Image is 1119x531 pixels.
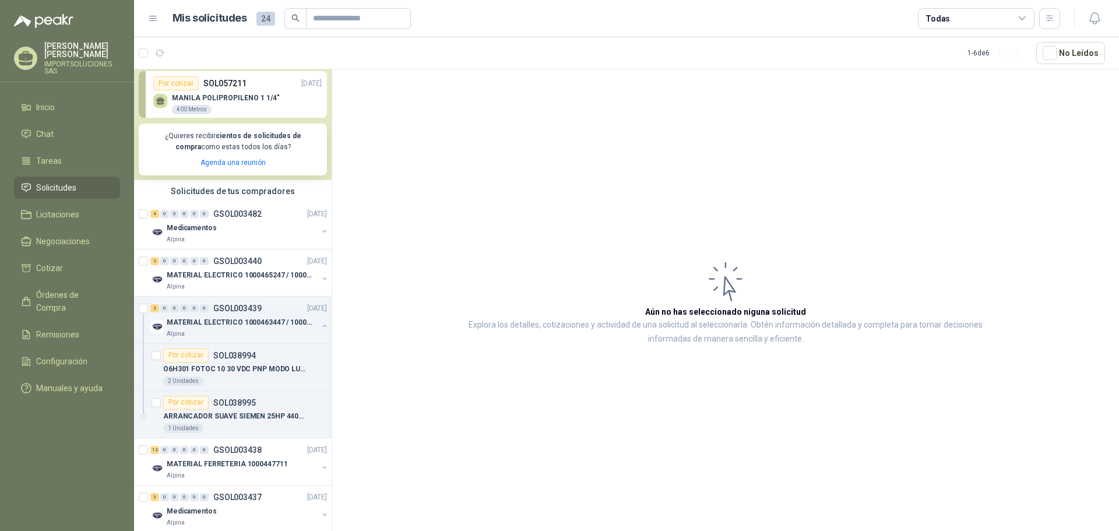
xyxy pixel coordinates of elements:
[163,424,203,433] div: 1 Unidades
[14,323,120,346] a: Remisiones
[160,304,169,312] div: 0
[170,446,179,454] div: 0
[173,10,247,27] h1: Mis solicitudes
[301,78,322,89] p: [DATE]
[291,14,300,22] span: search
[307,491,327,502] p: [DATE]
[36,382,103,395] span: Manuales y ayuda
[200,446,209,454] div: 0
[44,61,120,75] p: IMPORTSOLUCIONES SAS
[150,493,159,501] div: 3
[180,493,189,501] div: 0
[36,101,55,114] span: Inicio
[36,262,63,275] span: Cotizar
[160,446,169,454] div: 0
[167,317,312,328] p: MATERIAL ELECTRICO 1000463447 / 1000465800
[180,257,189,265] div: 0
[160,210,169,218] div: 0
[36,289,109,314] span: Órdenes de Compra
[200,257,209,265] div: 0
[14,123,120,145] a: Chat
[150,226,164,240] img: Company Logo
[14,257,120,279] a: Cotizar
[256,12,275,26] span: 24
[180,304,189,312] div: 0
[167,518,185,528] p: Alpina
[134,180,332,202] div: Solicitudes de tus compradores
[167,471,185,480] p: Alpina
[160,493,169,501] div: 0
[14,284,120,319] a: Órdenes de Compra
[150,301,329,339] a: 2 0 0 0 0 0 GSOL003439[DATE] Company LogoMATERIAL ELECTRICO 1000463447 / 1000465800Alpina
[307,255,327,266] p: [DATE]
[307,303,327,314] p: [DATE]
[163,364,308,375] p: O6H301 FOTOC 10 30 VDC PNP MODO LUZ/OSC
[150,273,164,287] img: Company Logo
[150,207,329,244] a: 4 0 0 0 0 0 GSOL003482[DATE] Company LogoMedicamentosAlpina
[200,493,209,501] div: 0
[150,210,159,218] div: 4
[150,443,329,480] a: 12 0 0 0 0 0 GSOL003438[DATE] Company LogoMATERIAL FERRETERIA 1000447711Alpina
[167,282,185,291] p: Alpina
[150,462,164,476] img: Company Logo
[36,181,76,194] span: Solicitudes
[150,304,159,312] div: 2
[213,493,262,501] p: GSOL003437
[150,254,329,291] a: 2 0 0 0 0 0 GSOL003440[DATE] Company LogoMATERIAL ELECTRICO 1000465247 / 1000466995Alpina
[150,320,164,334] img: Company Logo
[213,446,262,454] p: GSOL003438
[163,396,209,410] div: Por cotizar
[213,257,262,265] p: GSOL003440
[36,355,87,368] span: Configuración
[163,349,209,363] div: Por cotizar
[44,42,120,58] p: [PERSON_NAME] [PERSON_NAME]
[170,210,179,218] div: 0
[146,131,320,153] p: ¿Quieres recibir como estas todos los días?
[213,399,256,407] p: SOL038995
[170,304,179,312] div: 0
[213,210,262,218] p: GSOL003482
[449,318,1002,346] p: Explora los detalles, cotizaciones y actividad de una solicitud al seleccionarla. Obtén informaci...
[150,446,159,454] div: 12
[36,235,90,248] span: Negociaciones
[213,304,262,312] p: GSOL003439
[150,257,159,265] div: 2
[167,505,217,516] p: Medicamentos
[167,269,312,280] p: MATERIAL ELECTRICO 1000465247 / 1000466995
[200,159,266,167] a: Agenda una reunión
[150,509,164,523] img: Company Logo
[172,105,212,114] div: 400 Metros
[153,76,199,90] div: Por cotizar
[163,377,203,386] div: 2 Unidades
[167,458,287,469] p: MATERIAL FERRETERIA 1000447711
[172,94,280,102] p: MANILA POLIPROPILENO 1 1/4"
[14,150,120,172] a: Tareas
[967,44,1027,62] div: 1 - 6 de 6
[190,210,199,218] div: 0
[36,208,79,221] span: Licitaciones
[200,304,209,312] div: 0
[213,351,256,360] p: SOL038994
[36,328,79,341] span: Remisiones
[163,411,308,422] p: ARRANCADOR SUAVE SIEMEN 25HP 440VAC 60HZ
[170,257,179,265] div: 0
[307,444,327,455] p: [DATE]
[180,210,189,218] div: 0
[14,203,120,226] a: Licitaciones
[14,350,120,372] a: Configuración
[167,235,185,244] p: Alpina
[200,210,209,218] div: 0
[14,230,120,252] a: Negociaciones
[190,493,199,501] div: 0
[14,14,73,28] img: Logo peakr
[160,257,169,265] div: 0
[36,128,54,140] span: Chat
[645,305,806,318] h3: Aún no has seleccionado niguna solicitud
[175,132,301,151] b: cientos de solicitudes de compra
[150,490,329,528] a: 3 0 0 0 0 0 GSOL003437[DATE] Company LogoMedicamentosAlpina
[134,391,332,438] a: Por cotizarSOL038995ARRANCADOR SUAVE SIEMEN 25HP 440VAC 60HZ1 Unidades
[190,257,199,265] div: 0
[170,493,179,501] div: 0
[14,96,120,118] a: Inicio
[167,222,217,233] p: Medicamentos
